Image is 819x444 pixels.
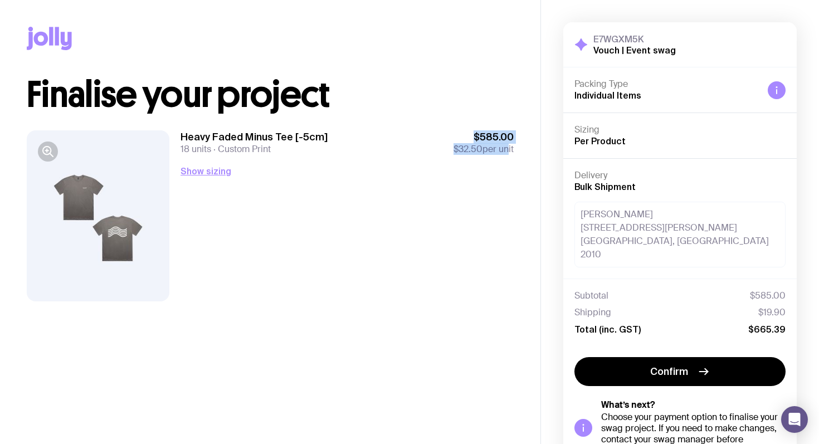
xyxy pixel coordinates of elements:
h4: Sizing [574,124,786,135]
h1: Finalise your project [27,77,514,113]
span: Shipping [574,307,611,318]
span: Per Product [574,136,626,146]
div: Open Intercom Messenger [781,406,808,433]
h4: Delivery [574,170,786,181]
h4: Packing Type [574,79,759,90]
span: $585.00 [750,290,786,301]
span: Confirm [650,365,688,378]
span: 18 units [181,143,211,155]
button: Show sizing [181,164,231,178]
span: Subtotal [574,290,608,301]
h2: Vouch | Event swag [593,45,676,56]
span: Total (inc. GST) [574,324,641,335]
h3: E7WGXM5K [593,33,676,45]
span: $32.50 [454,143,482,155]
span: $665.39 [748,324,786,335]
div: [PERSON_NAME] [STREET_ADDRESS][PERSON_NAME] [GEOGRAPHIC_DATA], [GEOGRAPHIC_DATA] 2010 [574,202,786,267]
span: Custom Print [211,143,271,155]
span: $585.00 [454,130,514,144]
span: Individual Items [574,90,641,100]
h5: What’s next? [601,399,786,411]
button: Confirm [574,357,786,386]
span: $19.90 [758,307,786,318]
span: per unit [454,144,514,155]
h3: Heavy Faded Minus Tee [-5cm] [181,130,328,144]
span: Bulk Shipment [574,182,636,192]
